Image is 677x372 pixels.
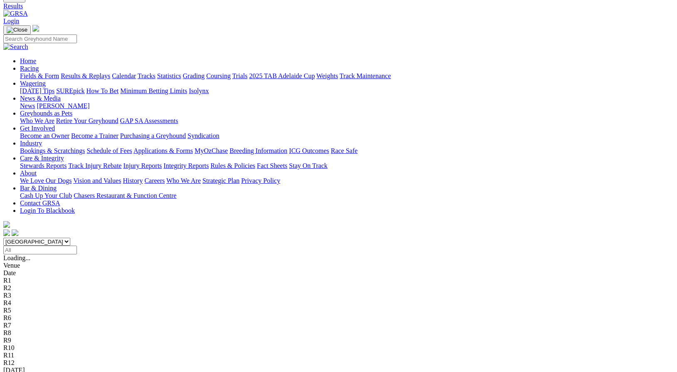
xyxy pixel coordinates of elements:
a: GAP SA Assessments [120,117,178,124]
a: Race Safe [331,147,357,154]
a: 2025 TAB Adelaide Cup [249,72,315,79]
a: Chasers Restaurant & Function Centre [74,192,176,199]
a: Grading [183,72,205,79]
img: GRSA [3,10,28,17]
div: Date [3,269,674,277]
a: Rules & Policies [210,162,255,169]
div: R3 [3,292,674,299]
button: Toggle navigation [3,25,31,34]
a: Login [3,17,19,25]
a: Greyhounds as Pets [20,110,72,117]
a: News & Media [20,95,61,102]
a: We Love Our Dogs [20,177,72,184]
a: Contact GRSA [20,200,60,207]
a: Weights [316,72,338,79]
a: Industry [20,140,42,147]
img: twitter.svg [12,229,18,236]
a: Bar & Dining [20,185,57,192]
a: Become a Trainer [71,132,119,139]
img: Close [7,27,27,33]
div: About [20,177,674,185]
div: R11 [3,352,674,359]
a: Integrity Reports [163,162,209,169]
a: Isolynx [189,87,209,94]
a: Vision and Values [73,177,121,184]
a: Fields & Form [20,72,59,79]
div: R12 [3,359,674,367]
img: logo-grsa-white.png [32,25,39,32]
img: Search [3,43,28,51]
input: Search [3,34,77,43]
a: Injury Reports [123,162,162,169]
div: Industry [20,147,674,155]
a: MyOzChase [195,147,228,154]
a: Syndication [188,132,219,139]
a: Who We Are [20,117,54,124]
a: Wagering [20,80,46,87]
a: Home [20,57,36,64]
a: [DATE] Tips [20,87,54,94]
div: Racing [20,72,674,80]
div: R10 [3,344,674,352]
div: R2 [3,284,674,292]
div: Greyhounds as Pets [20,117,674,125]
div: R1 [3,277,674,284]
a: Calendar [112,72,136,79]
a: Racing [20,65,39,72]
div: R4 [3,299,674,307]
a: Bookings & Scratchings [20,147,85,154]
a: Stewards Reports [20,162,67,169]
div: Bar & Dining [20,192,674,200]
a: Login To Blackbook [20,207,75,214]
a: Become an Owner [20,132,69,139]
a: Get Involved [20,125,55,132]
a: News [20,102,35,109]
a: Stay On Track [289,162,327,169]
div: R6 [3,314,674,322]
a: Who We Are [166,177,201,184]
div: Get Involved [20,132,674,140]
img: logo-grsa-white.png [3,221,10,228]
a: Careers [144,177,165,184]
input: Select date [3,246,77,254]
div: R8 [3,329,674,337]
a: Coursing [206,72,231,79]
a: Retire Your Greyhound [56,117,119,124]
div: News & Media [20,102,674,110]
a: About [20,170,37,177]
a: SUREpick [56,87,84,94]
a: History [123,177,143,184]
a: Statistics [157,72,181,79]
a: Results & Replays [61,72,110,79]
a: Track Maintenance [340,72,391,79]
a: Trials [232,72,247,79]
a: Cash Up Your Club [20,192,72,199]
a: Care & Integrity [20,155,64,162]
a: Track Injury Rebate [68,162,121,169]
a: Minimum Betting Limits [120,87,187,94]
div: R5 [3,307,674,314]
a: Breeding Information [230,147,287,154]
span: Loading... [3,254,30,261]
a: Applications & Forms [133,147,193,154]
a: Results [3,2,674,10]
div: Care & Integrity [20,162,674,170]
div: R9 [3,337,674,344]
a: Tracks [138,72,156,79]
a: Purchasing a Greyhound [120,132,186,139]
a: ICG Outcomes [289,147,329,154]
a: How To Bet [86,87,119,94]
div: Wagering [20,87,674,95]
div: R7 [3,322,674,329]
a: Schedule of Fees [86,147,132,154]
a: [PERSON_NAME] [37,102,89,109]
img: facebook.svg [3,229,10,236]
div: Venue [3,262,674,269]
a: Strategic Plan [203,177,240,184]
a: Privacy Policy [241,177,280,184]
a: Fact Sheets [257,162,287,169]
